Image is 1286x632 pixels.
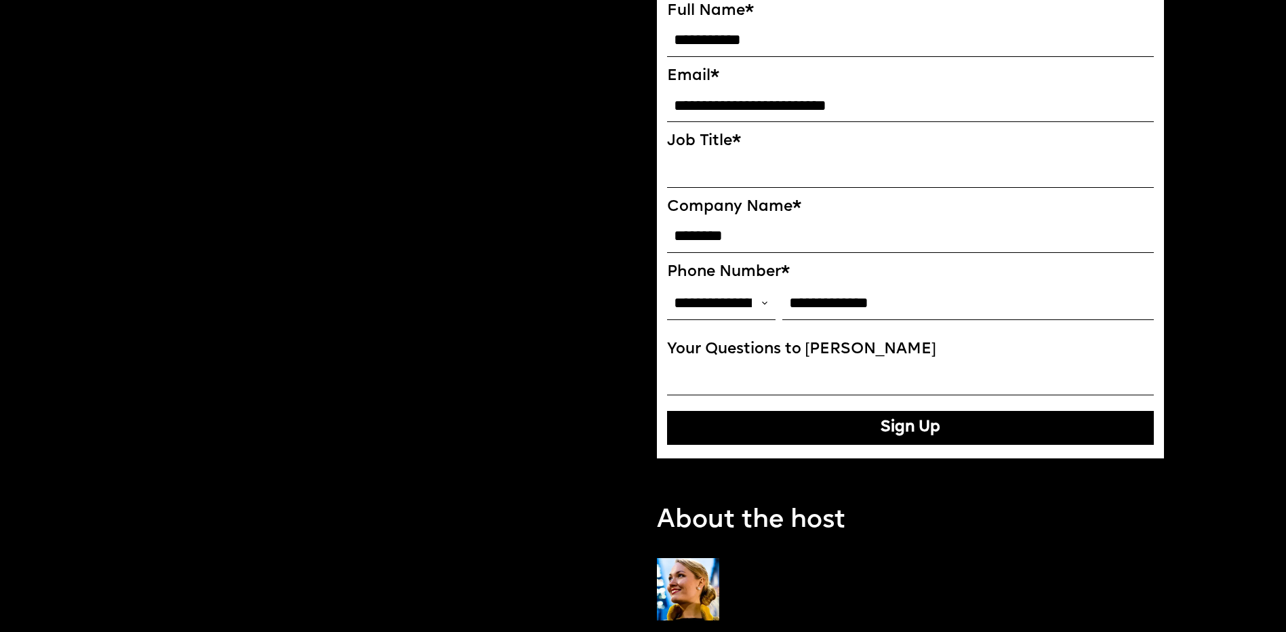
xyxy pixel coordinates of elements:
[667,263,1154,281] label: Phone Number
[667,198,1154,216] label: Company Name
[667,411,1154,445] button: Sign Up
[667,67,1154,85] label: Email
[667,132,1154,151] label: Job Title
[667,340,1154,359] label: Your Questions to [PERSON_NAME]
[667,2,1154,20] label: Full Name
[657,502,845,538] p: About the host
